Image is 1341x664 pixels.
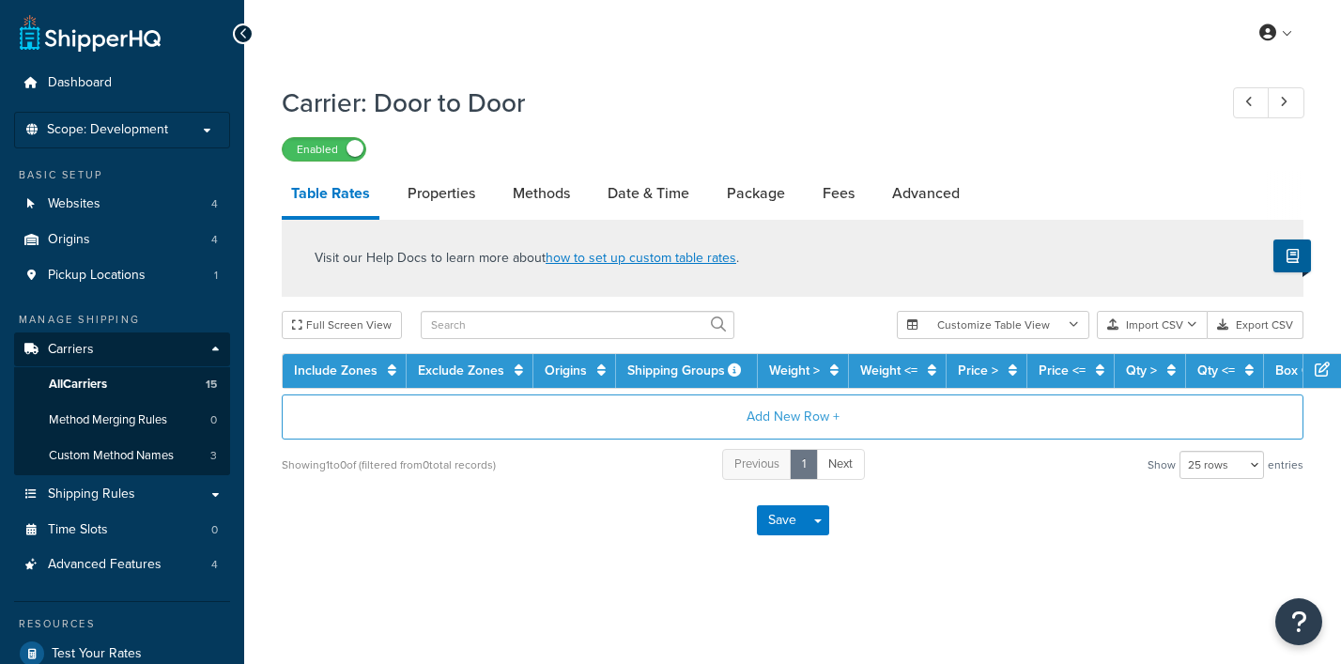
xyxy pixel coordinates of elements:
span: 0 [210,412,217,428]
span: Next [828,455,853,472]
span: Show [1148,452,1176,478]
a: Methods [503,171,579,216]
a: Qty > [1126,361,1157,380]
span: Dashboard [48,75,112,91]
button: Import CSV [1097,311,1208,339]
label: Enabled [283,138,365,161]
a: Weight <= [860,361,917,380]
a: Method Merging Rules0 [14,403,230,438]
a: Pickup Locations1 [14,258,230,293]
span: Carriers [48,342,94,358]
a: Fees [813,171,864,216]
span: Pickup Locations [48,268,146,284]
button: Customize Table View [897,311,1089,339]
th: Shipping Groups [616,354,758,388]
span: 4 [211,196,218,212]
a: Advanced Features4 [14,548,230,582]
a: Dashboard [14,66,230,100]
h1: Carrier: Door to Door [282,85,1198,121]
a: how to set up custom table rates [546,248,736,268]
a: Shipping Rules [14,477,230,512]
input: Search [421,311,734,339]
button: Add New Row + [282,394,1303,440]
li: Method Merging Rules [14,403,230,438]
a: 1 [790,449,818,480]
a: Weight > [769,361,820,380]
a: Previous [722,449,792,480]
a: Origins [545,361,587,380]
span: 4 [211,232,218,248]
li: Carriers [14,332,230,475]
span: entries [1268,452,1303,478]
span: Advanced Features [48,557,162,573]
a: Exclude Zones [418,361,504,380]
a: Time Slots0 [14,513,230,548]
span: Origins [48,232,90,248]
span: Method Merging Rules [49,412,167,428]
button: Save [757,505,808,535]
a: Qty <= [1197,361,1235,380]
span: Scope: Development [47,122,168,138]
span: Time Slots [48,522,108,538]
button: Export CSV [1208,311,1303,339]
button: Full Screen View [282,311,402,339]
span: 4 [211,557,218,573]
a: Carriers [14,332,230,367]
span: 1 [214,268,218,284]
a: Origins4 [14,223,230,257]
li: Advanced Features [14,548,230,582]
li: Time Slots [14,513,230,548]
a: Properties [398,171,485,216]
span: 0 [211,522,218,538]
span: Custom Method Names [49,448,174,464]
a: Next Record [1268,87,1304,118]
a: Package [717,171,794,216]
div: Resources [14,616,230,632]
a: Include Zones [294,361,378,380]
p: Visit our Help Docs to learn more about . [315,248,739,269]
span: Websites [48,196,100,212]
a: Box Qty > [1275,361,1333,380]
div: Basic Setup [14,167,230,183]
li: Origins [14,223,230,257]
a: Price <= [1039,361,1086,380]
a: AllCarriers15 [14,367,230,402]
a: Date & Time [598,171,699,216]
a: Custom Method Names3 [14,439,230,473]
button: Open Resource Center [1275,598,1322,645]
a: Next [816,449,865,480]
span: Test Your Rates [52,646,142,662]
a: Previous Record [1233,87,1270,118]
div: Manage Shipping [14,312,230,328]
li: Websites [14,187,230,222]
li: Custom Method Names [14,439,230,473]
span: All Carriers [49,377,107,393]
a: Table Rates [282,171,379,220]
button: Show Help Docs [1273,239,1311,272]
div: Showing 1 to 0 of (filtered from 0 total records) [282,452,496,478]
span: 15 [206,377,217,393]
span: 3 [210,448,217,464]
a: Websites4 [14,187,230,222]
a: Price > [958,361,998,380]
a: Advanced [883,171,969,216]
li: Pickup Locations [14,258,230,293]
span: Shipping Rules [48,486,135,502]
span: Previous [734,455,779,472]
